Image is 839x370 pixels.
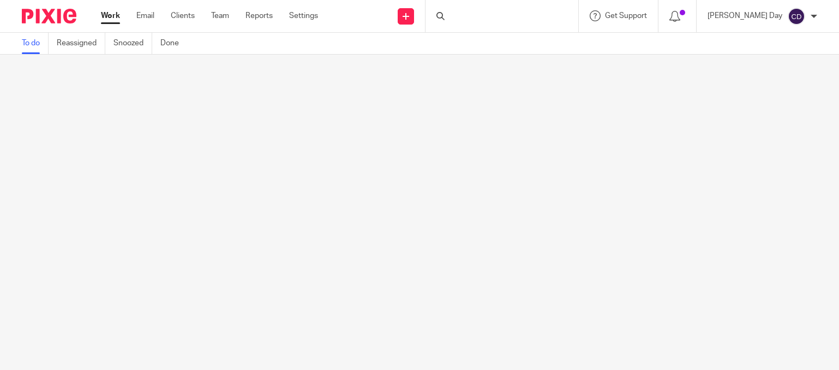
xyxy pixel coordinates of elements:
p: [PERSON_NAME] Day [708,10,782,21]
a: Work [101,10,120,21]
a: Settings [289,10,318,21]
a: Reassigned [57,33,105,54]
img: Pixie [22,9,76,23]
a: Clients [171,10,195,21]
a: Email [136,10,154,21]
a: Done [160,33,187,54]
span: Get Support [605,12,647,20]
a: Snoozed [113,33,152,54]
img: svg%3E [788,8,805,25]
a: To do [22,33,49,54]
a: Team [211,10,229,21]
a: Reports [245,10,273,21]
